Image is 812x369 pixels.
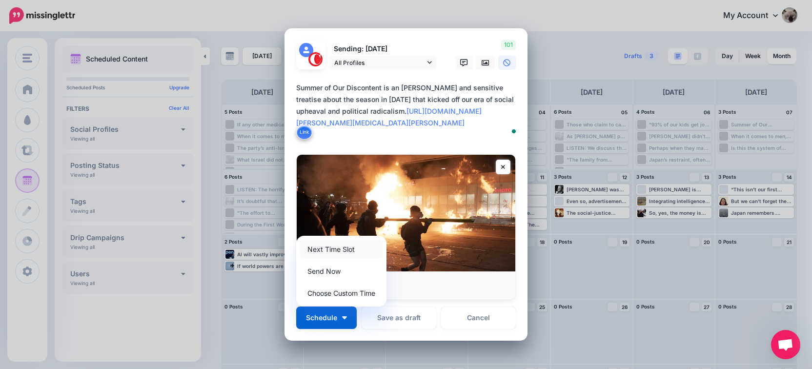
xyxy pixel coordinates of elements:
a: Next Time Slot [300,240,383,259]
textarea: To enrich screen reader interactions, please activate Accessibility in Grammarly extension settings [296,82,521,141]
button: Link [296,125,312,140]
img: 291864331_468958885230530_187971914351797662_n-bsa127305.png [308,52,323,66]
img: user_default_image.png [299,43,313,57]
a: Cancel [441,307,516,329]
span: 101 [501,40,516,50]
div: Schedule [296,236,386,307]
img: American Breakdown [297,155,515,271]
a: Choose Custom Time [300,284,383,303]
button: Schedule [296,307,357,329]
img: arrow-down-white.png [342,316,347,319]
p: Sending: [DATE] [329,43,437,55]
a: Send Now [300,262,383,281]
button: Save as draft [362,307,436,329]
p: [DOMAIN_NAME] [306,286,506,294]
span: Schedule [306,314,337,321]
span: All Profiles [334,58,425,68]
a: All Profiles [329,56,437,70]
div: Summer of Our Discontent is an [PERSON_NAME] and sensitive treatise about the season in [DATE] th... [296,82,521,129]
